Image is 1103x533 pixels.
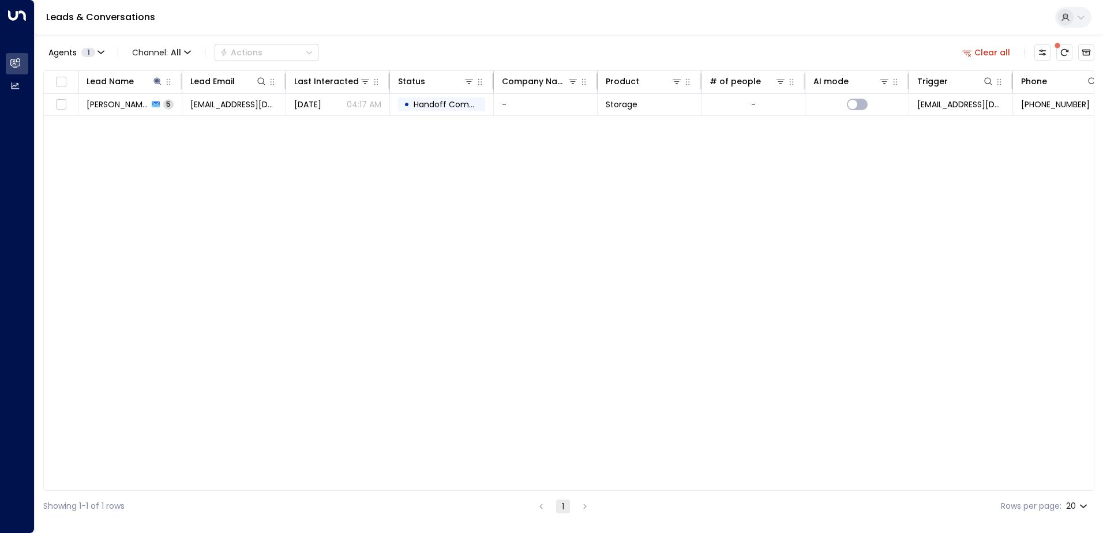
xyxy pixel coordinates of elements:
div: Company Name [502,74,567,88]
span: Channel: [127,44,196,61]
div: Company Name [502,74,579,88]
button: Customize [1034,44,1051,61]
span: Toggle select all [54,75,68,89]
button: Actions [215,44,318,61]
label: Rows per page: [1001,500,1061,512]
button: Channel:All [127,44,196,61]
div: AI mode [813,74,849,88]
span: Jul 28, 2025 [294,99,321,110]
div: Lead Email [190,74,235,88]
div: Product [606,74,639,88]
div: Lead Name [87,74,163,88]
span: 5 [163,99,174,109]
div: Lead Name [87,74,134,88]
span: All [171,48,181,57]
div: Trigger [917,74,948,88]
div: Last Interacted [294,74,371,88]
span: wdhahana@gmail.com [190,99,277,110]
nav: pagination navigation [534,499,592,513]
span: Handoff Completed [414,99,495,110]
div: AI mode [813,74,890,88]
div: Button group with a nested menu [215,44,318,61]
span: Toggle select row [54,97,68,112]
button: Archived Leads [1078,44,1094,61]
span: +4479905533 [1021,99,1090,110]
div: • [404,95,410,114]
div: - [751,99,756,110]
div: Status [398,74,475,88]
div: Status [398,74,425,88]
span: leads@space-station.co.uk [917,99,1004,110]
div: Product [606,74,682,88]
div: # of people [710,74,786,88]
div: 20 [1066,498,1090,515]
span: There are new threads available. Refresh the grid to view the latest updates. [1056,44,1072,61]
p: 04:17 AM [347,99,381,110]
span: Storage [606,99,637,110]
span: 1 [81,48,95,57]
div: Lead Email [190,74,267,88]
button: Clear all [958,44,1015,61]
div: Phone [1021,74,1098,88]
td: - [494,93,598,115]
span: Agents [48,48,77,57]
div: # of people [710,74,761,88]
div: Showing 1-1 of 1 rows [43,500,125,512]
a: Leads & Conversations [46,10,155,24]
div: Trigger [917,74,994,88]
div: Actions [220,47,262,58]
button: page 1 [556,500,570,513]
div: Phone [1021,74,1047,88]
span: Wulan Dhahana [87,99,148,110]
div: Last Interacted [294,74,359,88]
button: Agents1 [43,44,108,61]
